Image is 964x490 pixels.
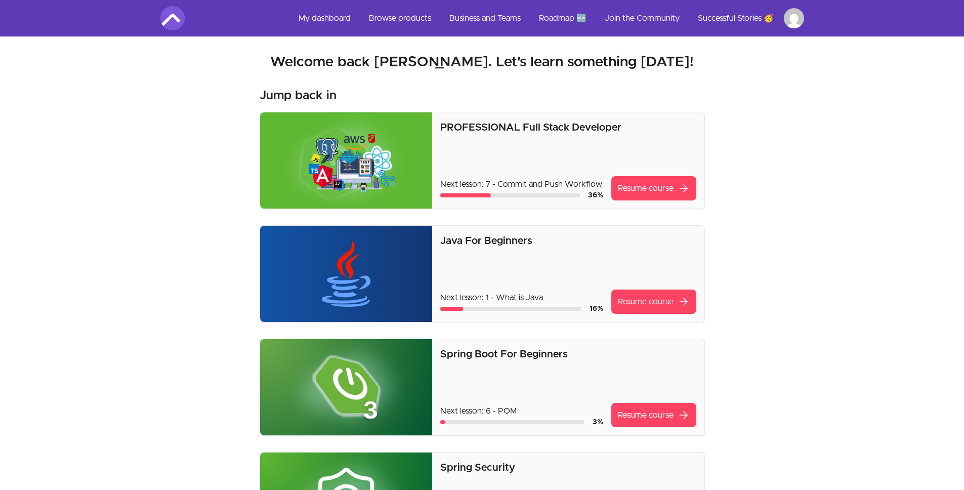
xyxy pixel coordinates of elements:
h2: Welcome back [PERSON_NAME]. Let's learn something [DATE]! [160,53,804,71]
a: Resume coursearrow_forward [611,403,696,427]
img: Product image for Java For Beginners [260,226,433,322]
a: Browse products [361,6,439,30]
span: arrow_forward [678,409,690,421]
a: Join the Community [597,6,688,30]
span: 16 % [590,305,603,312]
a: Roadmap 🆕 [531,6,595,30]
h3: Jump back in [260,88,337,104]
a: Successful Stories 🥳 [690,6,782,30]
nav: Main [290,6,804,30]
a: Business and Teams [441,6,529,30]
img: Product image for PROFESSIONAL Full Stack Developer [260,112,433,209]
img: Profile image for Jaafar Fora [784,8,804,28]
div: Course progress [440,193,579,197]
img: Amigoscode logo [160,6,185,30]
p: Next lesson: 6 - POM [440,405,603,417]
img: Product image for Spring Boot For Beginners [260,339,433,435]
div: Course progress [440,420,584,424]
span: 3 % [593,419,603,426]
span: arrow_forward [678,296,690,308]
p: Next lesson: 7 - Commit and Push Workflow [440,178,603,190]
span: 36 % [588,192,603,199]
p: PROFESSIONAL Full Stack Developer [440,120,696,135]
a: My dashboard [290,6,359,30]
p: Spring Security [440,461,696,475]
a: Resume coursearrow_forward [611,176,696,200]
div: Course progress [440,307,581,311]
p: Spring Boot For Beginners [440,347,696,361]
a: Resume coursearrow_forward [611,290,696,314]
span: arrow_forward [678,182,690,194]
p: Next lesson: 1 - What is Java [440,292,603,304]
p: Java For Beginners [440,234,696,248]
